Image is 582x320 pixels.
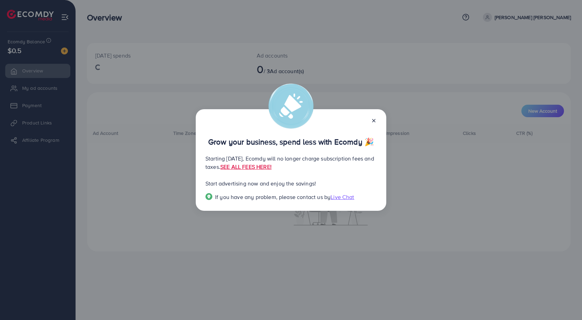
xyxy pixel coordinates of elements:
[205,179,377,188] p: Start advertising now and enjoy the savings!
[268,84,314,129] img: alert
[215,193,330,201] span: If you have any problem, please contact us by
[220,163,272,171] a: SEE ALL FEES HERE!
[205,193,212,200] img: Popup guide
[205,138,377,146] p: Grow your business, spend less with Ecomdy 🎉
[330,193,354,201] span: Live Chat
[205,154,377,171] p: Starting [DATE], Ecomdy will no longer charge subscription fees and taxes.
